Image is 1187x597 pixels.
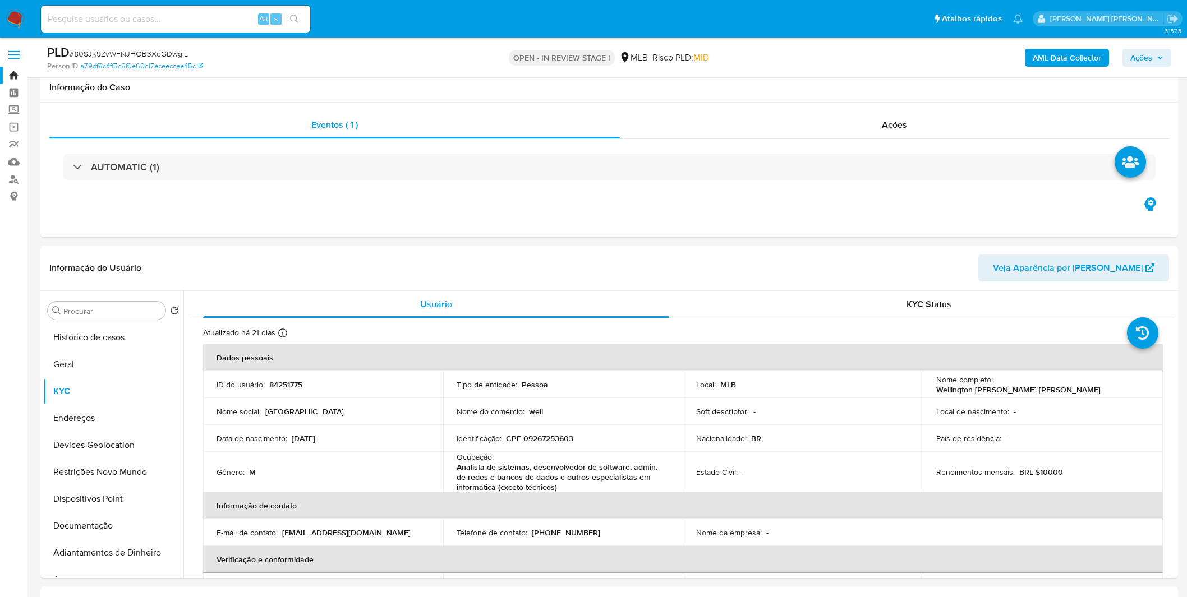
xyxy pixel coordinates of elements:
p: Telefone de contato : [457,527,527,538]
a: a79df6c4ff5c6f0e60c17eceeccee45c [80,61,203,71]
p: - [766,527,769,538]
span: Alt [259,13,268,24]
p: E-mail de contato : [217,527,278,538]
button: AML Data Collector [1025,49,1109,67]
b: PLD [47,43,70,61]
a: Sair [1167,13,1179,25]
button: Adiantamentos de Dinheiro [43,539,183,566]
h3: AUTOMATIC (1) [91,161,159,173]
button: Procurar [52,306,61,315]
p: Atualizado há 21 dias [203,327,275,338]
p: Nome completo : [936,374,993,385]
span: s [274,13,278,24]
p: M [249,467,256,477]
input: Pesquise usuários ou casos... [41,12,310,26]
button: Veja Aparência por [PERSON_NAME] [978,254,1169,281]
p: [DATE] [292,433,315,443]
p: well [529,406,543,416]
button: search-icon [283,11,306,27]
p: Local : [696,380,716,390]
button: Ações [1122,49,1171,67]
p: - [753,406,756,416]
p: Nome social : [217,406,261,416]
button: Documentação [43,512,183,539]
p: BR [751,433,761,443]
span: Risco PLD: [652,52,709,64]
p: Gênero : [217,467,245,477]
button: Geral [43,351,183,378]
p: País de residência : [936,433,1001,443]
button: Anexos [43,566,183,593]
p: Nacionalidade : [696,433,747,443]
h1: Informação do Caso [49,82,1169,93]
button: Restrições Novo Mundo [43,459,183,485]
p: Local de nascimento : [936,406,1009,416]
th: Verificação e conformidade [203,546,1163,573]
span: MID [693,51,709,64]
th: Dados pessoais [203,344,1163,371]
a: Notificações [1013,14,1023,24]
p: Analista de sistemas, desenvolvedor de software, admin. de redes e bancos de dados e outros espec... [457,462,665,492]
span: Usuário [420,298,452,311]
p: - [1014,406,1016,416]
p: Ocupação : [457,452,494,462]
p: Soft descriptor : [696,406,749,416]
p: Pessoa [522,380,548,390]
p: [EMAIL_ADDRESS][DOMAIN_NAME] [282,527,411,538]
h1: Informação do Usuário [49,262,141,274]
p: Nome do comércio : [457,406,525,416]
p: ID do usuário : [217,380,265,390]
button: Histórico de casos [43,324,183,351]
p: Tipo de entidade : [457,380,517,390]
p: [PHONE_NUMBER] [532,527,600,538]
button: Devices Geolocation [43,432,183,459]
p: - [742,467,744,477]
p: Rendimentos mensais : [936,467,1015,477]
p: MLB [720,380,736,390]
span: # 80SJK9ZvWFNJHOB3XdGDwgIL [70,48,188,59]
p: BRL $10000 [1019,467,1063,477]
div: MLB [619,52,648,64]
button: KYC [43,378,183,405]
button: Retornar ao pedido padrão [170,306,179,318]
th: Informação de contato [203,492,1163,519]
p: Nome da empresa : [696,527,762,538]
span: Atalhos rápidos [942,13,1002,25]
span: Eventos ( 1 ) [311,118,358,131]
span: Ações [1130,49,1152,67]
span: Veja Aparência por [PERSON_NAME] [993,254,1143,281]
span: Ações [882,118,907,131]
p: igor.silva@mercadolivre.com [1050,13,1163,24]
p: [GEOGRAPHIC_DATA] [265,406,344,416]
p: - [1006,433,1008,443]
b: AML Data Collector [1033,49,1101,67]
p: Wellington [PERSON_NAME] [PERSON_NAME] [936,385,1101,395]
p: Data de nascimento : [217,433,287,443]
p: 84251775 [269,380,302,390]
p: CPF 09267253603 [506,433,573,443]
button: Endereços [43,405,183,432]
p: Identificação : [457,433,502,443]
p: Estado Civil : [696,467,738,477]
input: Procurar [63,306,161,316]
p: OPEN - IN REVIEW STAGE I [509,50,615,66]
b: Person ID [47,61,78,71]
button: Dispositivos Point [43,485,183,512]
div: AUTOMATIC (1) [63,154,1156,180]
span: KYC Status [907,298,951,311]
